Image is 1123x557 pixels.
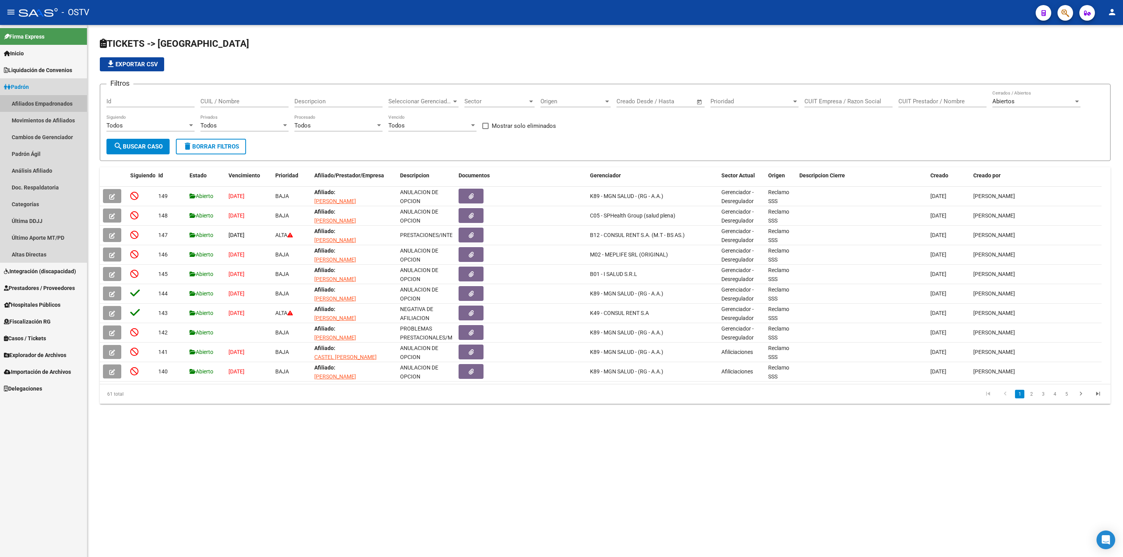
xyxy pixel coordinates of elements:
span: ANULACION DE OPCION [400,345,438,360]
span: [DATE] [930,290,946,297]
span: ANULACION DE OPCION [400,189,438,204]
datatable-header-cell: Id [155,167,186,193]
mat-icon: person [1107,7,1117,17]
span: B01 - I SALUD S.R.L [590,271,637,277]
mat-icon: menu [6,7,16,17]
strong: Afiliado: [314,228,335,234]
span: 142 [158,329,168,336]
span: ANULACION DE OPCION [400,248,438,263]
mat-icon: file_download [106,59,115,69]
span: Todos [388,122,405,129]
span: TICKETS -> [GEOGRAPHIC_DATA] [100,38,249,49]
span: [DATE] [228,212,244,219]
span: Abierto [190,290,213,297]
strong: Afiliado: [314,248,335,254]
span: [PERSON_NAME] [PERSON_NAME] [314,237,356,252]
span: [DATE] [228,232,244,238]
span: Abierto [190,193,213,199]
span: Todos [106,122,123,129]
span: Descripcion [400,172,429,179]
li: page 5 [1061,387,1072,401]
li: page 4 [1049,387,1061,401]
mat-icon: delete [183,141,192,151]
span: K89 - MGN SALUD - (RG - A.A.) [590,349,663,355]
datatable-header-cell: Estado [186,167,225,193]
span: Origen [768,172,785,179]
span: Siguiendo [130,172,156,179]
span: [PERSON_NAME] [973,193,1015,199]
input: Fecha fin [655,98,693,105]
li: page 2 [1026,387,1037,401]
span: [PERSON_NAME] [PERSON_NAME] [314,198,356,213]
span: [DATE] [930,329,946,336]
span: Inicio [4,49,24,58]
span: Todos [200,122,217,129]
span: Prioridad [710,98,792,105]
datatable-header-cell: Vencimiento [225,167,272,193]
strong: Afiliado: [314,189,335,195]
span: Estado [190,172,207,179]
span: - OSTV [62,4,89,21]
a: 2 [1027,390,1036,398]
span: BAJA [275,251,289,258]
li: page 3 [1037,387,1049,401]
span: [DATE] [228,310,244,316]
span: Gerenciador - Desregulador [721,248,754,263]
span: K89 - MGN SALUD - (RG - A.A.) [590,193,663,199]
span: [PERSON_NAME] [PERSON_NAME] [314,256,356,272]
button: Borrar Filtros [176,139,246,154]
span: [DATE] [930,251,946,258]
span: [PERSON_NAME] [973,251,1015,258]
datatable-header-cell: Siguiendo [127,167,155,193]
span: 148 [158,212,168,219]
span: Abierto [190,368,213,375]
span: ALTA [275,232,293,238]
span: Prestadores / Proveedores [4,284,75,292]
span: Fiscalización RG [4,317,51,326]
span: Reclamo SSS [768,209,789,224]
span: [PERSON_NAME] [PERSON_NAME] [314,295,356,311]
div: 61 total [100,384,301,404]
span: Id [158,172,163,179]
mat-icon: search [113,141,123,151]
span: Sector [464,98,528,105]
span: Gerenciador [590,172,621,179]
span: M02 - MEPLIFE SRL (ORIGINAL) [590,251,668,258]
a: go to previous page [998,390,1013,398]
span: Buscar Caso [113,143,163,150]
span: Liquidación de Convenios [4,66,72,74]
div: Open Intercom Messenger [1096,530,1115,549]
span: [PERSON_NAME] [PERSON_NAME] [314,334,356,350]
span: Gerenciador - Desregulador [721,209,754,224]
span: Explorador de Archivos [4,351,66,359]
span: Creado por [973,172,1001,179]
span: Reclamo SSS [768,248,789,263]
span: Exportar CSV [106,61,158,68]
button: Buscar Caso [106,139,170,154]
span: Reclamo SSS [768,189,789,204]
datatable-header-cell: Descripcion Cierre [796,167,928,193]
span: B12 - CONSUL RENT S.A. (M.T - BS AS.) [590,232,685,238]
span: Abierto [190,310,213,316]
strong: Afiliado: [314,267,335,273]
datatable-header-cell: Documentos [455,167,587,193]
span: Reclamo SSS [768,228,789,243]
span: ANULACION DE OPCION [400,364,438,380]
h3: Filtros [106,78,133,89]
span: [PERSON_NAME] [973,212,1015,219]
span: Documentos [459,172,490,179]
span: ALTA [275,310,293,316]
span: K49 - CONSUL RENT S.A [590,310,649,316]
span: PROBLEMAS PRESTACIONALES/MEDICACION [400,325,480,341]
span: Gerenciador - Desregulador [721,189,754,204]
span: [PERSON_NAME] [973,349,1015,355]
span: [PERSON_NAME] [PERSON_NAME] [314,217,356,233]
span: Abierto [190,251,213,258]
span: [PERSON_NAME] [973,232,1015,238]
span: 147 [158,232,168,238]
span: Casos / Tickets [4,334,46,343]
span: [DATE] [930,232,946,238]
button: Exportar CSV [100,57,164,71]
datatable-header-cell: Creado [927,167,970,193]
span: Abierto [190,329,213,336]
